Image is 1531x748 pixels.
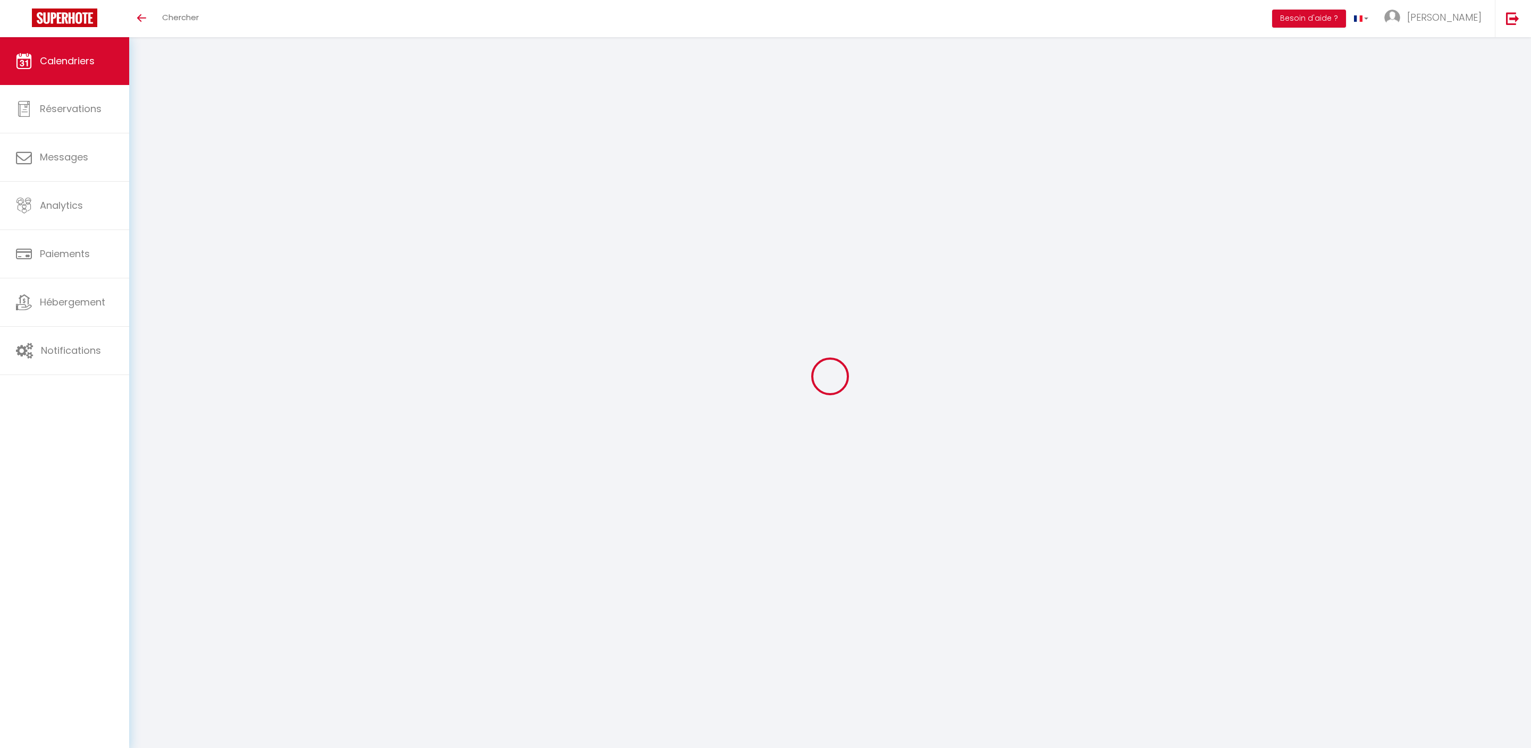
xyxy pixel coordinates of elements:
img: logout [1506,12,1519,25]
span: Hébergement [40,295,105,309]
span: Paiements [40,247,90,260]
span: Chercher [162,12,199,23]
img: ... [1384,10,1400,25]
span: Calendriers [40,54,95,67]
span: Messages [40,150,88,164]
button: Besoin d'aide ? [1272,10,1346,28]
span: Réservations [40,102,102,115]
span: [PERSON_NAME] [1407,11,1482,24]
span: Notifications [41,344,101,357]
span: Analytics [40,199,83,212]
img: Super Booking [32,8,97,27]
